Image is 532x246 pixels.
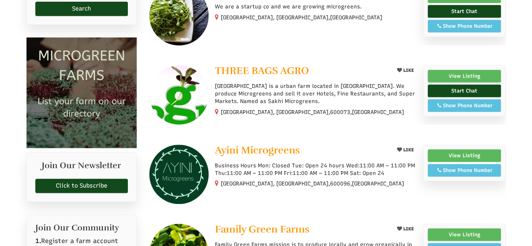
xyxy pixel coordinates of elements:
[352,180,404,188] span: [GEOGRAPHIC_DATA]
[221,109,404,115] small: [GEOGRAPHIC_DATA], [GEOGRAPHIC_DATA], ,
[215,162,416,177] p: Business Hours Mon: Closed Tue: Open 24 hours Wed:11:00 AM – 11:00 PM Thu:11:00 AM – 11:00 PM Fri...
[432,167,497,174] div: Show Phone Number
[215,82,416,106] p: [GEOGRAPHIC_DATA] is a urban farm located in [GEOGRAPHIC_DATA]. We produce Microgreens and sell i...
[428,70,501,82] a: View Listing
[215,3,416,11] p: We are a startup co and we are growing microgreens.
[394,65,417,76] button: LIKE
[35,2,128,16] button: Search
[428,5,501,18] a: Start Chat
[35,179,128,193] a: Click to Subscribe
[428,149,501,162] a: View Listing
[149,145,209,204] img: Ayini Microgreens
[35,161,128,175] h2: Join Our Newsletter
[215,224,387,237] a: Family Green Farms
[149,65,209,124] img: THREE BAGS AGRO
[215,145,387,158] a: Ayini Microgreens
[215,144,300,156] span: Ayini Microgreens
[432,22,497,30] div: Show Phone Number
[215,65,387,78] a: THREE BAGS AGRO
[330,180,350,188] span: 600096
[352,108,404,116] span: [GEOGRAPHIC_DATA]
[35,237,41,245] b: 1.
[394,145,417,155] button: LIKE
[221,14,382,21] small: [GEOGRAPHIC_DATA], [GEOGRAPHIC_DATA],
[402,226,414,232] span: LIKE
[402,68,414,73] span: LIKE
[221,180,404,187] small: [GEOGRAPHIC_DATA], [GEOGRAPHIC_DATA], ,
[330,108,350,116] span: 600073
[428,85,501,97] a: Start Chat
[35,223,128,233] h2: Join Our Community
[215,223,310,235] span: Family Green Farms
[215,64,309,77] span: THREE BAGS AGRO
[402,147,414,153] span: LIKE
[330,14,382,21] span: [GEOGRAPHIC_DATA]
[26,37,137,148] img: Microgreen Farms list your microgreen farm today
[432,102,497,109] div: Show Phone Number
[394,224,417,234] button: LIKE
[428,228,501,241] a: View Listing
